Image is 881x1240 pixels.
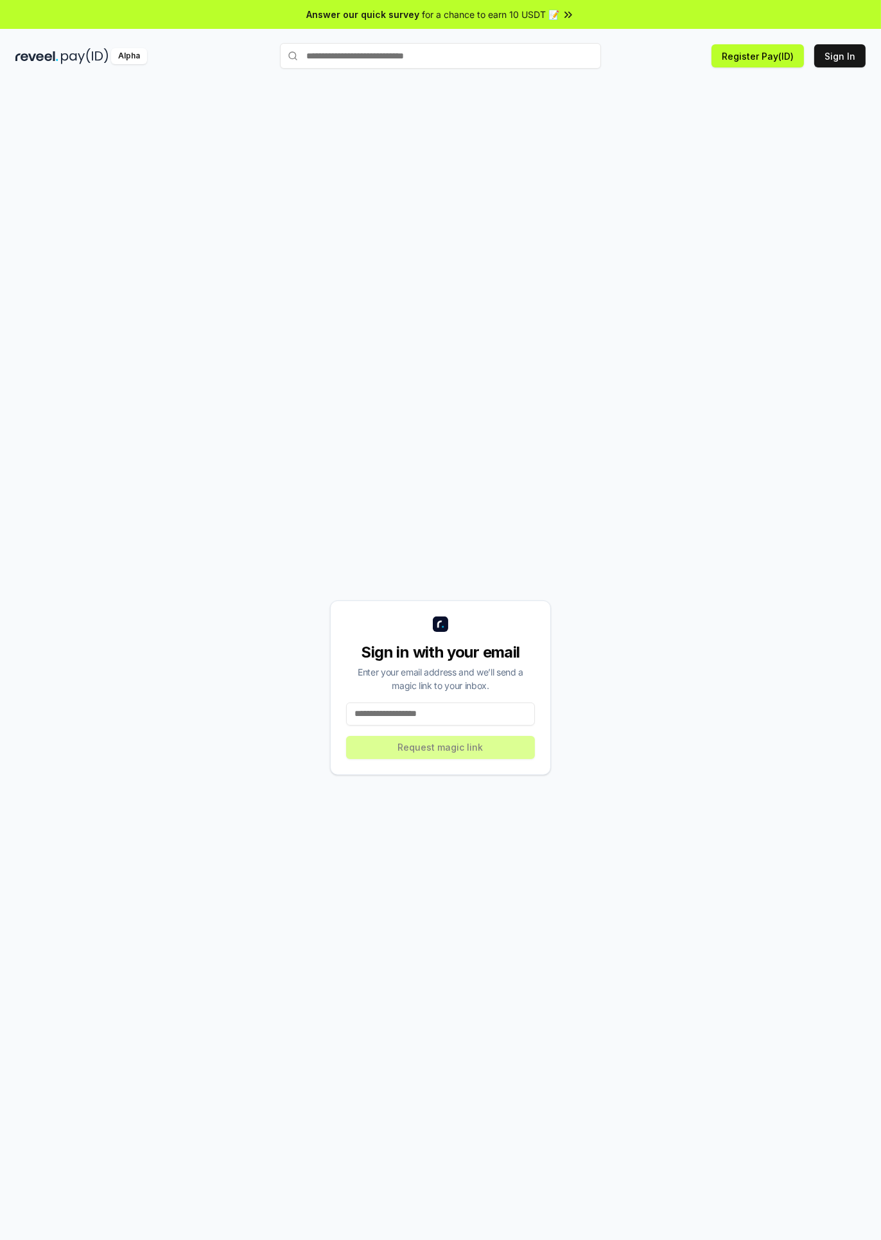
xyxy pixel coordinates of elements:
img: pay_id [61,48,109,64]
button: Sign In [814,44,866,67]
div: Enter your email address and we’ll send a magic link to your inbox. [346,665,535,692]
img: reveel_dark [15,48,58,64]
img: logo_small [433,616,448,632]
button: Register Pay(ID) [711,44,804,67]
span: Answer our quick survey [306,8,419,21]
span: for a chance to earn 10 USDT 📝 [422,8,559,21]
div: Alpha [111,48,147,64]
div: Sign in with your email [346,642,535,663]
